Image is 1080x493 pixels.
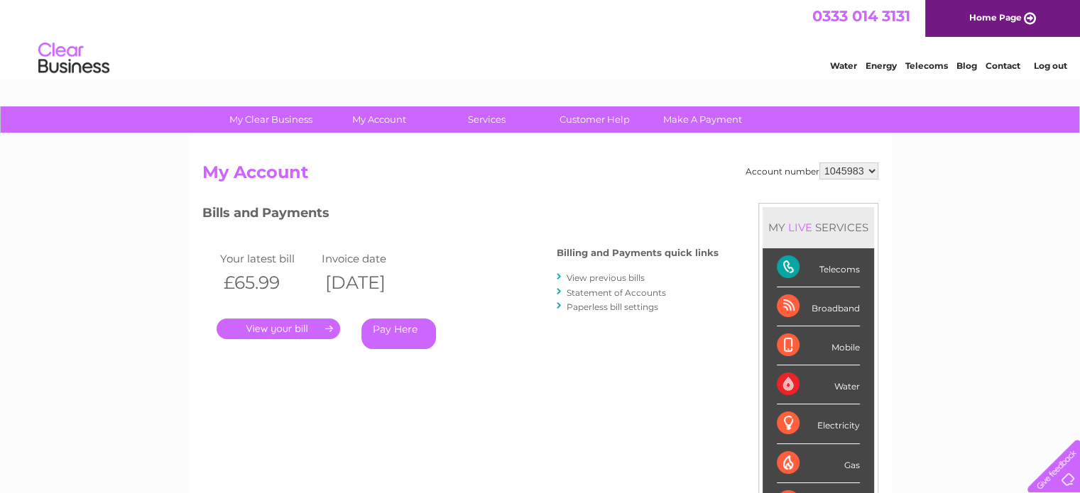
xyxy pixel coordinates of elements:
th: £65.99 [217,268,319,297]
a: Log out [1033,60,1067,71]
a: Services [428,106,545,133]
a: . [217,318,340,339]
div: Water [777,365,860,404]
a: Customer Help [536,106,653,133]
a: Blog [956,60,977,71]
h3: Bills and Payments [202,203,719,228]
a: Paperless bill settings [567,301,658,312]
h4: Billing and Payments quick links [557,248,719,258]
a: My Clear Business [212,106,329,133]
div: Clear Business is a trading name of Verastar Limited (registered in [GEOGRAPHIC_DATA] No. 3667643... [205,8,876,69]
a: Make A Payment [644,106,761,133]
a: Energy [866,60,897,71]
img: logo.png [38,37,110,80]
a: My Account [320,106,437,133]
a: Statement of Accounts [567,287,666,298]
div: Telecoms [777,248,860,287]
div: Mobile [777,326,860,365]
a: View previous bills [567,272,645,283]
div: Account number [746,162,878,179]
div: Gas [777,444,860,483]
th: [DATE] [318,268,420,297]
td: Invoice date [318,249,420,268]
a: Water [830,60,857,71]
div: Electricity [777,404,860,443]
a: Pay Here [361,318,436,349]
a: Contact [986,60,1020,71]
div: MY SERVICES [763,207,874,248]
a: 0333 014 3131 [812,7,910,25]
h2: My Account [202,162,878,189]
td: Your latest bill [217,249,319,268]
div: Broadband [777,287,860,326]
div: LIVE [785,221,815,234]
a: Telecoms [905,60,948,71]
